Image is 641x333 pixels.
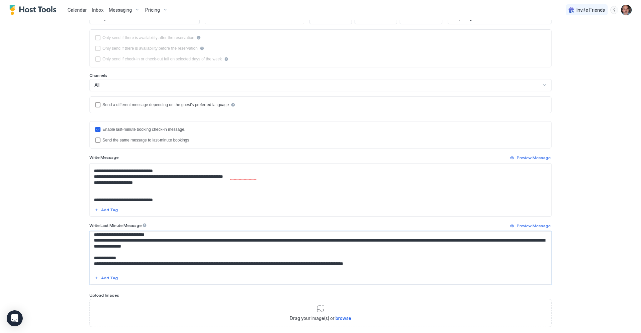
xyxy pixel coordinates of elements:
div: languagesEnabled [95,102,546,107]
div: Preview Message [517,155,551,161]
span: Write Message [89,155,119,160]
span: Pricing [145,7,160,13]
button: Preview Message [509,222,552,230]
div: Add Tag [101,207,118,213]
span: Invite Friends [577,7,605,13]
span: Upload Images [89,293,119,298]
textarea: Input Field [90,163,551,203]
div: Add Tag [101,275,118,281]
textarea: Input Field [90,232,551,271]
div: User profile [621,5,632,15]
button: Add Tag [93,206,119,214]
span: Channels [89,73,108,78]
span: Drag your image(s) or [290,315,351,321]
button: Preview Message [509,154,552,162]
span: Write Last Minute Message [89,223,142,228]
div: Only send if there is availability before the reservation [102,46,198,51]
button: Add Tag [93,274,119,282]
span: All [94,82,99,88]
div: Send the same message to last-minute bookings [102,138,189,142]
div: lastMinuteMessageEnabled [95,127,546,132]
a: Host Tools Logo [9,5,59,15]
div: Only send if check-in or check-out fall on selected days of the week [102,57,222,61]
span: Inbox [92,7,103,13]
div: beforeReservation [95,46,546,51]
div: isLimited [95,56,546,62]
div: lastMinuteMessageIsTheSame [95,137,546,143]
div: Open Intercom Messenger [7,310,23,326]
div: menu [610,6,618,14]
div: afterReservation [95,35,546,40]
span: Messaging [109,7,132,13]
div: Only send if there is availability after the reservation [102,35,194,40]
div: Send a different message depending on the guest's preferred language [102,102,229,107]
span: browse [336,315,351,321]
div: Enable last-minute booking check-in message. [102,127,185,132]
span: Calendar [67,7,87,13]
div: Preview Message [517,223,551,229]
a: Calendar [67,6,87,13]
a: Inbox [92,6,103,13]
